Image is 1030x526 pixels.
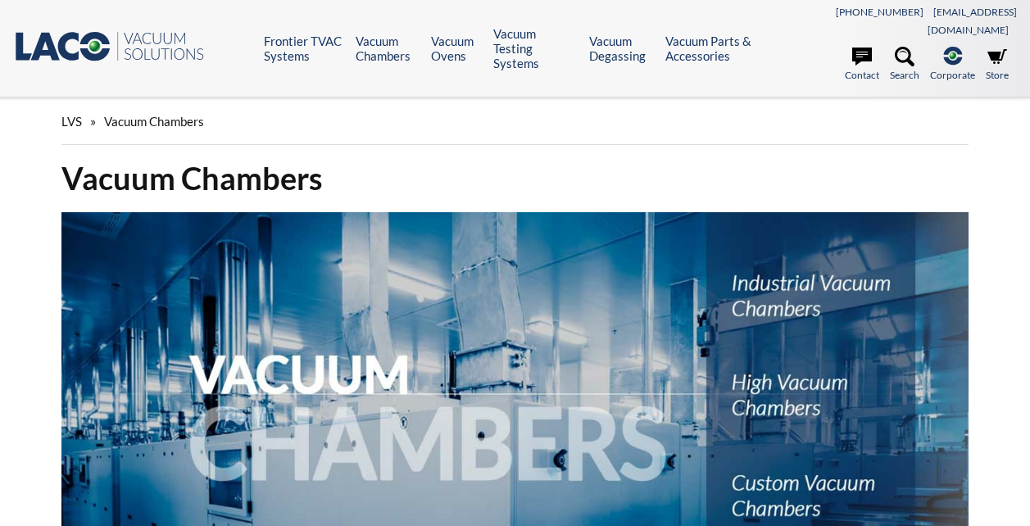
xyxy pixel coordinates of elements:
a: Vacuum Chambers [356,34,419,63]
span: Vacuum Chambers [104,114,204,129]
a: Search [890,47,919,83]
a: [PHONE_NUMBER] [836,6,923,18]
a: Vacuum Testing Systems [493,26,577,70]
div: » [61,98,969,145]
a: Vacuum Parts & Accessories [665,34,762,63]
a: Vacuum Ovens [431,34,482,63]
a: Vacuum Degassing [589,34,653,63]
span: Corporate [930,67,975,83]
a: Frontier TVAC Systems [264,34,343,63]
a: Contact [845,47,879,83]
span: LVS [61,114,82,129]
h1: Vacuum Chambers [61,158,969,198]
a: [EMAIL_ADDRESS][DOMAIN_NAME] [928,6,1017,36]
a: Store [986,47,1009,83]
